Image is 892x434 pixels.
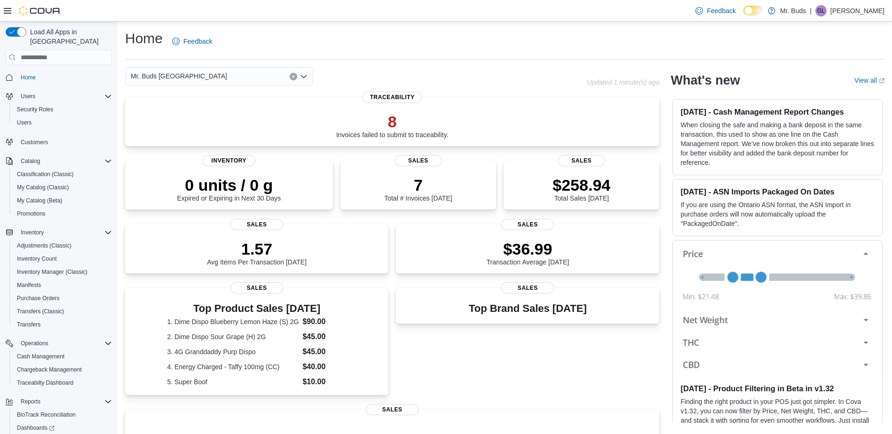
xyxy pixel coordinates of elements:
dd: $45.00 [302,331,346,342]
span: Inventory Count [13,253,112,264]
button: Home [2,70,116,84]
span: GL [817,5,825,16]
button: Catalog [2,155,116,168]
p: Updated 1 minute(s) ago [587,78,659,86]
a: Classification (Classic) [13,169,78,180]
button: Adjustments (Classic) [9,239,116,252]
h3: Top Brand Sales [DATE] [469,303,587,314]
button: Transfers (Classic) [9,305,116,318]
span: Traceabilty Dashboard [17,379,73,387]
input: Dark Mode [743,6,763,15]
a: Security Roles [13,104,57,115]
span: Operations [21,340,48,347]
button: BioTrack Reconciliation [9,408,116,421]
span: Customers [17,136,112,147]
span: Traceability [363,92,422,103]
span: Dashboards [13,422,112,434]
a: Dashboards [13,422,58,434]
span: BioTrack Reconciliation [17,411,76,418]
span: Cash Management [13,351,112,362]
span: Manifests [13,279,112,291]
span: Chargeback Management [17,366,82,373]
span: Adjustments (Classic) [13,240,112,251]
span: Transfers (Classic) [17,308,64,315]
span: Load All Apps in [GEOGRAPHIC_DATA] [26,27,112,46]
div: Invoices failed to submit to traceability. [336,112,449,139]
span: Transfers [17,321,40,328]
a: BioTrack Reconciliation [13,409,79,420]
span: Feedback [183,37,212,46]
span: Classification (Classic) [13,169,112,180]
button: Security Roles [9,103,116,116]
span: Users [21,93,35,100]
svg: External link [879,78,884,84]
h3: [DATE] - ASN Imports Packaged On Dates [680,187,875,196]
a: Purchase Orders [13,293,63,304]
span: Sales [230,219,283,230]
button: Promotions [9,207,116,220]
div: Avg Items Per Transaction [DATE] [207,240,307,266]
button: Inventory Count [9,252,116,265]
button: Manifests [9,279,116,292]
h1: Home [125,29,163,48]
span: Mr. Buds [GEOGRAPHIC_DATA] [131,70,227,82]
span: Sales [501,219,554,230]
a: Feedback [168,32,216,51]
button: Reports [17,396,44,407]
span: Home [17,71,112,83]
span: My Catalog (Beta) [17,197,63,204]
button: Inventory Manager (Classic) [9,265,116,279]
span: Inventory Count [17,255,57,263]
a: View allExternal link [854,77,884,84]
div: Expired or Expiring in Next 30 Days [177,176,281,202]
span: Sales [230,282,283,294]
h3: [DATE] - Product Filtering in Beta in v1.32 [680,384,875,393]
dd: $90.00 [302,316,346,327]
span: Catalog [21,157,40,165]
div: Total # Invoices [DATE] [384,176,452,202]
dt: 1. Dime Dispo Blueberry Lemon Haze (S) 2G [167,317,299,326]
dd: $10.00 [302,376,346,387]
span: Customers [21,139,48,146]
button: Operations [2,337,116,350]
button: Cash Management [9,350,116,363]
button: My Catalog (Classic) [9,181,116,194]
span: My Catalog (Classic) [13,182,112,193]
span: Promotions [17,210,46,217]
button: Users [9,116,116,129]
dt: 4. Energy Charged - Taffy 100mg (CC) [167,362,299,372]
span: Promotions [13,208,112,219]
a: Adjustments (Classic) [13,240,75,251]
a: My Catalog (Classic) [13,182,73,193]
a: Transfers (Classic) [13,306,68,317]
span: Sales [501,282,554,294]
span: Adjustments (Classic) [17,242,71,249]
p: 8 [336,112,449,131]
h2: What's new [671,73,740,88]
button: Classification (Classic) [9,168,116,181]
button: Catalog [17,155,44,167]
span: Reports [17,396,112,407]
span: Reports [21,398,40,405]
span: Sales [366,404,418,415]
span: Feedback [707,6,735,15]
a: My Catalog (Beta) [13,195,66,206]
a: Cash Management [13,351,68,362]
span: My Catalog (Beta) [13,195,112,206]
span: Inventory [17,227,112,238]
a: Customers [17,137,52,148]
div: Total Sales [DATE] [553,176,610,202]
span: My Catalog (Classic) [17,184,69,191]
span: Inventory [21,229,44,236]
p: $36.99 [487,240,569,258]
span: Purchase Orders [13,293,112,304]
a: Users [13,117,35,128]
div: Gilbert Lopez [815,5,827,16]
a: Inventory Manager (Classic) [13,266,91,278]
button: Customers [2,135,116,148]
dd: $40.00 [302,361,346,372]
button: Transfers [9,318,116,331]
p: 1.57 [207,240,307,258]
span: Users [13,117,112,128]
